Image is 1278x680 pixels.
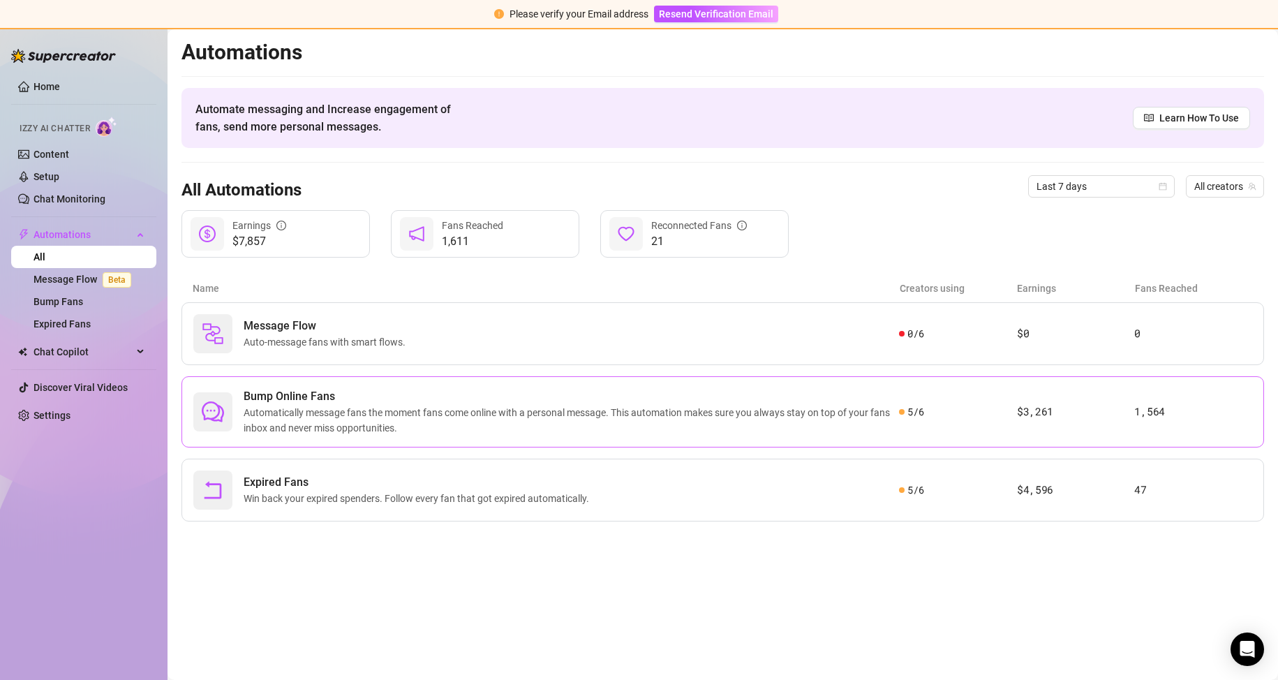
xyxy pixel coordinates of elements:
[96,117,117,137] img: AI Chatter
[34,223,133,246] span: Automations
[202,479,224,501] span: rollback
[651,233,747,250] span: 21
[181,179,302,202] h3: All Automations
[232,233,286,250] span: $7,857
[442,220,503,231] span: Fans Reached
[103,272,131,288] span: Beta
[494,9,504,19] span: exclamation-circle
[1017,281,1135,296] article: Earnings
[244,388,899,405] span: Bump Online Fans
[18,347,27,357] img: Chat Copilot
[907,482,923,498] span: 5 / 6
[1135,281,1253,296] article: Fans Reached
[276,221,286,230] span: info-circle
[1144,113,1154,123] span: read
[1231,633,1264,666] div: Open Intercom Messenger
[1036,176,1166,197] span: Last 7 days
[11,49,116,63] img: logo-BBDzfeDw.svg
[202,401,224,423] span: comment
[1017,404,1135,420] article: $3,261
[34,193,105,205] a: Chat Monitoring
[244,334,411,350] span: Auto-message fans with smart flows.
[244,491,595,506] span: Win back your expired spenders. Follow every fan that got expired automatically.
[34,274,137,285] a: Message FlowBeta
[651,218,747,233] div: Reconnected Fans
[34,171,59,182] a: Setup
[195,101,464,135] span: Automate messaging and Increase engagement of fans, send more personal messages.
[1134,482,1252,498] article: 47
[907,326,923,341] span: 0 / 6
[1194,176,1256,197] span: All creators
[34,81,60,92] a: Home
[244,405,899,436] span: Automatically message fans the moment fans come online with a personal message. This automation m...
[737,221,747,230] span: info-circle
[18,229,29,240] span: thunderbolt
[510,6,648,22] div: Please verify your Email address
[34,296,83,307] a: Bump Fans
[1134,404,1252,420] article: 1,564
[34,251,45,263] a: All
[1159,182,1167,191] span: calendar
[232,218,286,233] div: Earnings
[1134,325,1252,342] article: 0
[34,382,128,393] a: Discover Viral Videos
[34,341,133,363] span: Chat Copilot
[34,149,69,160] a: Content
[244,474,595,491] span: Expired Fans
[1133,107,1250,129] a: Learn How To Use
[1159,110,1239,126] span: Learn How To Use
[907,404,923,420] span: 5 / 6
[244,318,411,334] span: Message Flow
[618,226,634,242] span: heart
[1017,482,1135,498] article: $4,596
[442,233,503,250] span: 1,611
[202,323,224,345] img: svg%3e
[659,8,773,20] span: Resend Verification Email
[20,122,90,135] span: Izzy AI Chatter
[34,318,91,330] a: Expired Fans
[181,39,1264,66] h2: Automations
[34,410,70,421] a: Settings
[654,6,778,22] button: Resend Verification Email
[193,281,900,296] article: Name
[199,226,216,242] span: dollar
[900,281,1018,296] article: Creators using
[408,226,425,242] span: notification
[1017,325,1135,342] article: $0
[1248,182,1256,191] span: team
